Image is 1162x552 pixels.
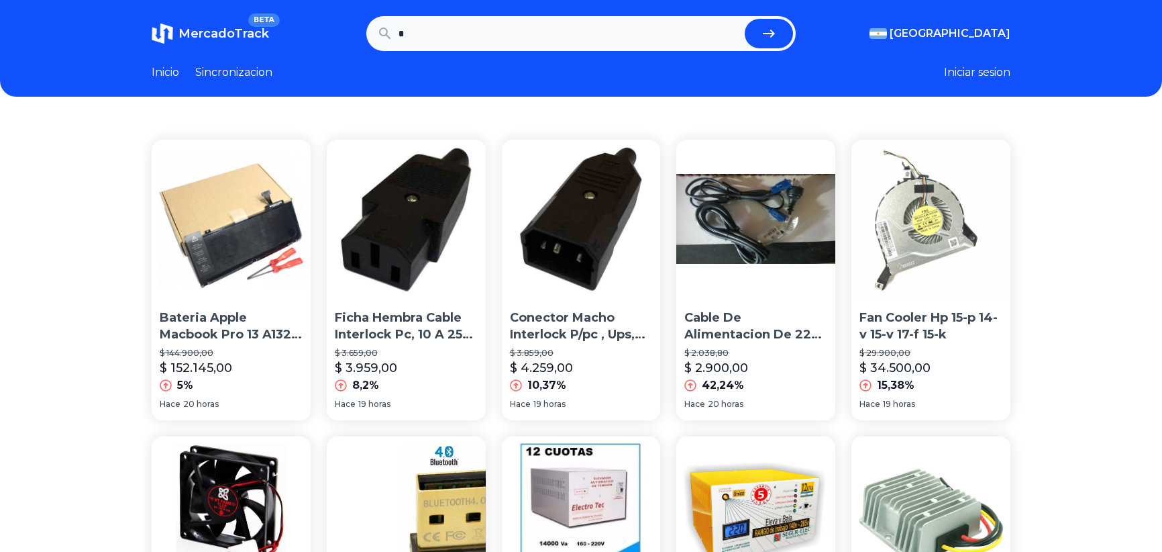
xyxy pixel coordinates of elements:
img: Fan Cooler Hp 15-p 14-v 15-v 17-f 15-k [851,140,1010,299]
span: 20 horas [183,399,219,410]
p: 42,24% [702,377,744,394]
a: Cable De Alimentacion De 220 V Para Computadora ,tv, ImpresoCable De Alimentacion De 220 V Para C... [676,140,835,420]
img: Conector Macho Interlock P/pc , Ups, Etc 10 A 250 V [502,140,661,299]
p: $ 4.259,00 [510,359,573,377]
p: 10,37% [527,377,566,394]
a: Sincronizacion [195,64,272,81]
span: 19 horas [533,399,566,410]
p: $ 152.145,00 [160,359,232,377]
img: Cable De Alimentacion De 220 V Para Computadora ,tv, Impreso [676,140,835,299]
p: Conector Macho Interlock P/pc , Ups, Etc 10 A 250 V [510,310,653,343]
a: Bateria Apple Macbook Pro 13 A1322 A1278 10.95v 63.5wh OrigBateria Apple Macbook Pro 13 A1322 A12... [152,140,311,420]
p: 15,38% [877,377,914,394]
span: MercadoTrack [178,26,269,41]
a: Inicio [152,64,179,81]
p: $ 34.500,00 [859,359,931,377]
p: Ficha Hembra Cable Interlock Pc, 10 A 250 V [335,310,478,343]
p: $ 3.659,00 [335,348,478,359]
img: Argentina [869,28,887,39]
span: BETA [248,13,280,27]
span: Hace [859,399,880,410]
a: Ficha Hembra Cable Interlock Pc, 10 A 250 VFicha Hembra Cable Interlock Pc, 10 A 250 V$ 3.659,00$... [327,140,486,420]
span: Hace [160,399,180,410]
span: 19 horas [358,399,390,410]
span: 20 horas [708,399,743,410]
a: MercadoTrackBETA [152,23,269,44]
a: Fan Cooler Hp 15-p 14-v 15-v 17-f 15-k Fan Cooler Hp 15-p 14-v 15-v 17-f 15-k$ 29.900,00$ 34.500,... [851,140,1010,420]
span: Hace [510,399,531,410]
p: Bateria Apple Macbook Pro 13 A1322 A1278 10.95v 63.5wh Orig [160,310,303,343]
p: $ 2.038,80 [684,348,827,359]
p: $ 3.959,00 [335,359,397,377]
span: Hace [684,399,705,410]
p: Fan Cooler Hp 15-p 14-v 15-v 17-f 15-k [859,310,1002,343]
img: MercadoTrack [152,23,173,44]
img: Ficha Hembra Cable Interlock Pc, 10 A 250 V [327,140,486,299]
img: Bateria Apple Macbook Pro 13 A1322 A1278 10.95v 63.5wh Orig [152,140,311,299]
span: [GEOGRAPHIC_DATA] [890,26,1010,42]
span: 19 horas [883,399,915,410]
button: Iniciar sesion [944,64,1010,81]
p: $ 3.859,00 [510,348,653,359]
a: Conector Macho Interlock P/pc , Ups, Etc 10 A 250 VConector Macho Interlock P/pc , Ups, Etc 10 A ... [502,140,661,420]
span: Hace [335,399,356,410]
p: 8,2% [352,377,379,394]
p: $ 29.900,00 [859,348,1002,359]
p: $ 2.900,00 [684,359,748,377]
p: 5% [177,377,193,394]
p: Cable De Alimentacion De 220 V Para Computadora ,tv, Impreso [684,310,827,343]
p: $ 144.900,00 [160,348,303,359]
button: [GEOGRAPHIC_DATA] [869,26,1010,42]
